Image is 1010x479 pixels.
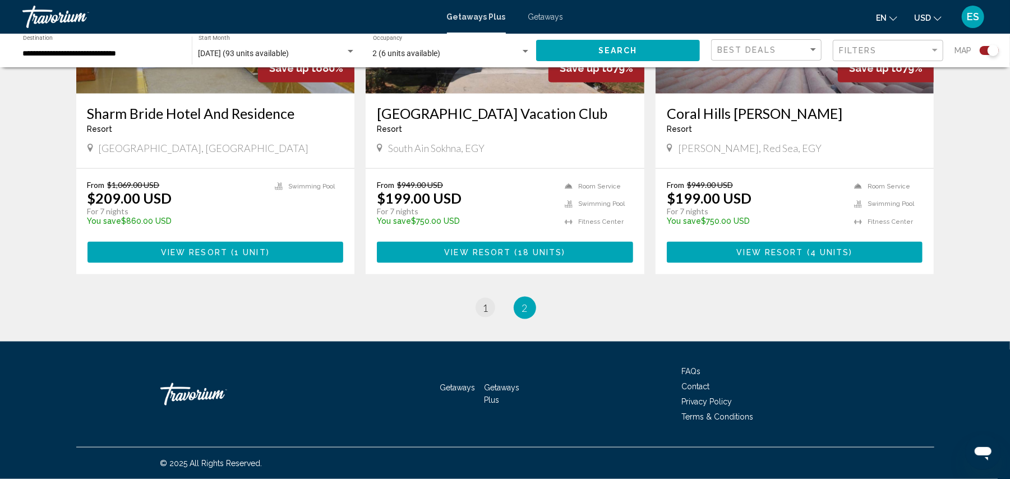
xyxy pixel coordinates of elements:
span: 2 [522,302,528,314]
span: From [87,180,105,190]
span: 1 [483,302,488,314]
span: Best Deals [717,45,776,54]
span: From [667,180,684,190]
span: South Ain Sokhna, EGY [388,142,485,154]
span: [GEOGRAPHIC_DATA], [GEOGRAPHIC_DATA] [99,142,309,154]
p: $750.00 USD [667,217,843,225]
a: Coral Hills [PERSON_NAME] [667,105,923,122]
span: 18 units [518,248,562,257]
span: USD [914,13,931,22]
span: Save up to [560,62,613,74]
span: Swimming Pool [578,200,625,208]
span: View Resort [161,248,228,257]
span: Save up to [269,62,322,74]
span: 4 units [810,248,850,257]
span: [PERSON_NAME], Red Sea, EGY [678,142,822,154]
iframe: Button to launch messaging window [965,434,1001,470]
button: Search [536,40,700,61]
span: 2 (6 units available) [373,49,441,58]
span: $949.00 USD [397,180,443,190]
span: You save [377,217,411,225]
span: en [876,13,887,22]
span: View Resort [737,248,804,257]
span: Fitness Center [578,218,624,225]
span: Map [954,43,971,58]
p: $750.00 USD [377,217,554,225]
span: Swimming Pool [868,200,914,208]
p: For 7 nights [667,206,843,217]
button: Filter [833,39,943,62]
button: View Resort(4 units) [667,242,923,262]
span: Room Service [578,183,621,190]
a: Travorium [160,377,273,411]
span: $949.00 USD [687,180,733,190]
div: 80% [258,54,354,82]
a: Getaways [528,12,564,21]
button: View Resort(18 units) [377,242,633,262]
span: © 2025 All Rights Reserved. [160,459,262,468]
span: Save up to [849,62,902,74]
span: You save [87,217,122,225]
span: $1,069.00 USD [108,180,160,190]
span: Resort [87,125,113,133]
span: ( ) [511,248,565,257]
span: Search [598,47,638,56]
button: Change language [876,10,897,26]
div: 79% [548,54,644,82]
p: $199.00 USD [667,190,751,206]
button: User Menu [958,5,988,29]
a: Terms & Conditions [682,412,754,421]
span: Resort [377,125,402,133]
button: View Resort(1 unit) [87,242,344,262]
a: Travorium [22,6,436,28]
span: From [377,180,394,190]
a: Getaways Plus [447,12,506,21]
span: View Resort [444,248,511,257]
a: Privacy Policy [682,397,732,406]
p: For 7 nights [377,206,554,217]
span: Resort [667,125,692,133]
div: 79% [838,54,934,82]
button: Change currency [914,10,942,26]
a: Sharm Bride Hotel And Residence [87,105,344,122]
p: For 7 nights [87,206,264,217]
a: [GEOGRAPHIC_DATA] Vacation Club [377,105,633,122]
span: [DATE] (93 units available) [199,49,289,58]
a: FAQs [682,367,701,376]
span: Filters [839,46,877,55]
a: Getaways Plus [484,383,519,404]
span: Swimming Pool [288,183,335,190]
span: ES [967,11,979,22]
span: Room Service [868,183,910,190]
mat-select: Sort by [717,45,818,55]
a: Getaways [440,383,476,392]
span: You save [667,217,701,225]
a: Contact [682,382,710,391]
p: $860.00 USD [87,217,264,225]
p: $199.00 USD [377,190,462,206]
span: 1 unit [234,248,266,257]
p: $209.00 USD [87,190,172,206]
ul: Pagination [76,297,934,319]
span: ( ) [804,248,853,257]
span: Fitness Center [868,218,913,225]
span: ( ) [228,248,270,257]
